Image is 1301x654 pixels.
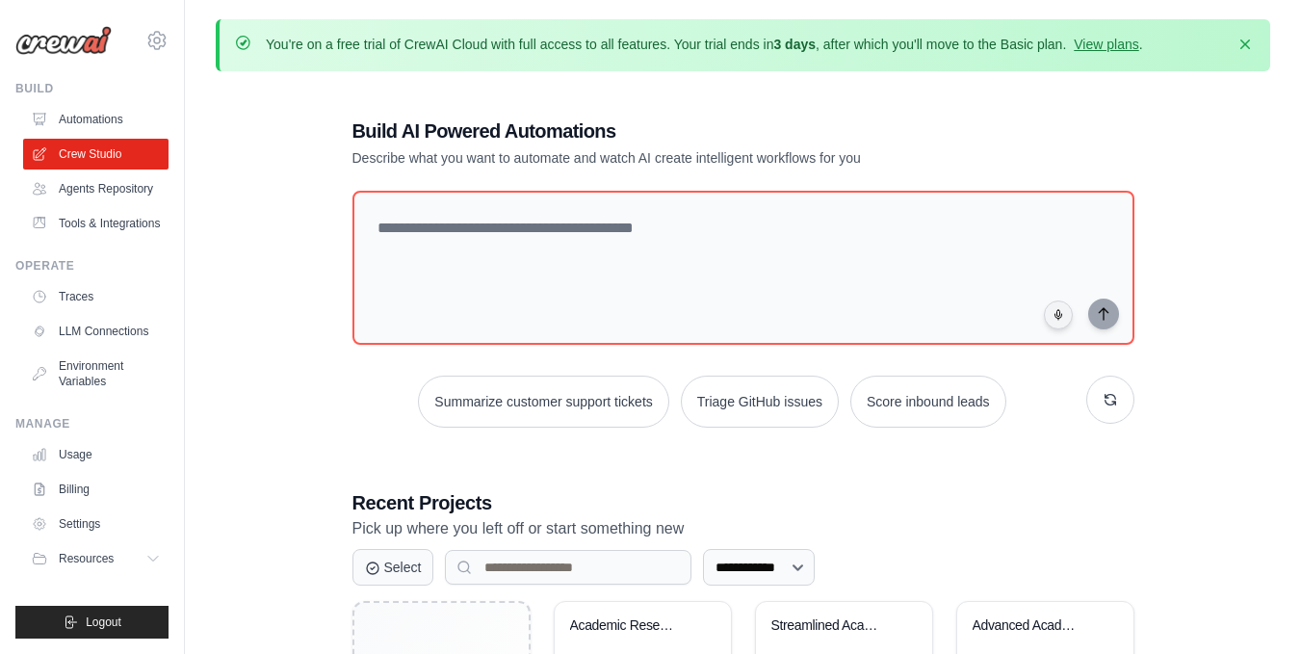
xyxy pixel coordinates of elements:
[570,617,687,635] div: Academic Research Paper Generator
[86,615,121,630] span: Logout
[23,543,169,574] button: Resources
[1074,37,1138,52] a: View plans
[23,316,169,347] a: LLM Connections
[23,139,169,170] a: Crew Studio
[23,104,169,135] a: Automations
[15,416,169,432] div: Manage
[352,489,1134,516] h3: Recent Projects
[59,551,114,566] span: Resources
[1086,376,1134,424] button: Get new suggestions
[23,439,169,470] a: Usage
[973,617,1089,635] div: Advanced Academic Research Paper Generator
[15,258,169,274] div: Operate
[771,617,888,635] div: Streamlined Academic Paper Writer
[418,376,668,428] button: Summarize customer support tickets
[15,606,169,639] button: Logout
[23,208,169,239] a: Tools & Integrations
[23,351,169,397] a: Environment Variables
[352,148,1000,168] p: Describe what you want to automate and watch AI create intelligent workflows for you
[773,37,816,52] strong: 3 days
[15,26,112,55] img: Logo
[352,549,434,586] button: Select
[352,516,1134,541] p: Pick up where you left off or start something new
[352,118,1000,144] h1: Build AI Powered Automations
[266,35,1143,54] p: You're on a free trial of CrewAI Cloud with full access to all features. Your trial ends in , aft...
[850,376,1006,428] button: Score inbound leads
[681,376,839,428] button: Triage GitHub issues
[23,509,169,539] a: Settings
[23,474,169,505] a: Billing
[23,281,169,312] a: Traces
[1044,301,1073,329] button: Click to speak your automation idea
[23,173,169,204] a: Agents Repository
[15,81,169,96] div: Build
